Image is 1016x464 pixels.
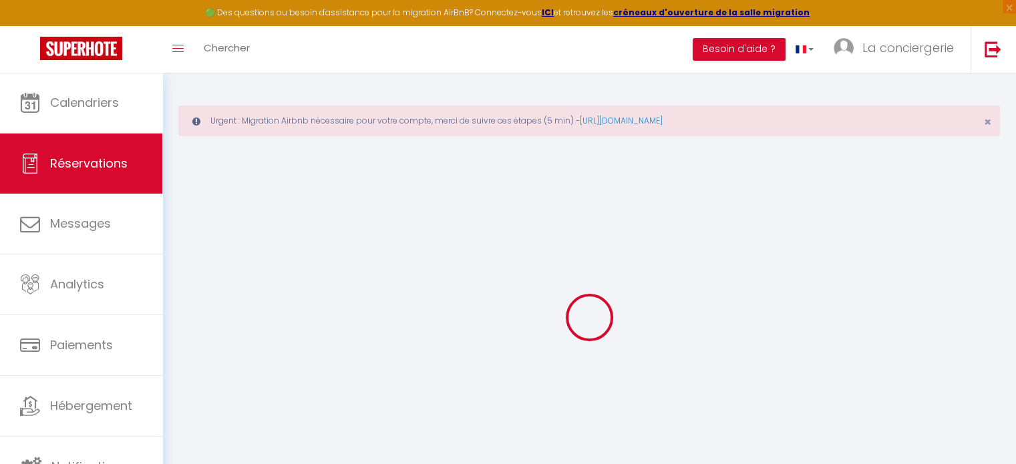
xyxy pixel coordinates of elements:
[984,116,991,128] button: Close
[194,26,260,73] a: Chercher
[50,215,111,232] span: Messages
[580,115,663,126] a: [URL][DOMAIN_NAME]
[613,7,810,18] a: créneaux d'ouverture de la salle migration
[11,5,51,45] button: Ouvrir le widget de chat LiveChat
[834,38,854,58] img: ...
[693,38,786,61] button: Besoin d'aide ?
[824,26,971,73] a: ... La conciergerie
[50,155,128,172] span: Réservations
[40,37,122,60] img: Super Booking
[50,336,113,353] span: Paiements
[985,41,1001,57] img: logout
[984,113,991,130] span: ×
[542,7,554,18] a: ICI
[204,41,250,55] span: Chercher
[50,276,104,292] span: Analytics
[50,94,119,111] span: Calendriers
[178,105,1000,136] div: Urgent : Migration Airbnb nécessaire pour votre compte, merci de suivre ces étapes (5 min) -
[862,39,954,56] span: La conciergerie
[50,397,132,414] span: Hébergement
